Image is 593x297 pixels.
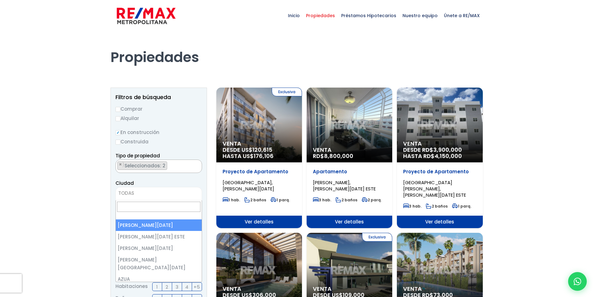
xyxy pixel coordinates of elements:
[116,160,119,173] textarea: Search
[195,161,199,168] button: Remove all items
[338,6,399,25] span: Préstamos Hipotecarios
[166,283,168,291] span: 2
[223,197,240,203] span: 1 hab.
[176,283,178,291] span: 3
[115,105,202,113] label: Comprar
[452,204,471,209] span: 1 parq.
[223,286,296,292] span: Venta
[324,152,353,160] span: 8,800,000
[223,179,274,192] span: [GEOGRAPHIC_DATA], [PERSON_NAME][DATE]
[195,162,198,167] span: ×
[403,141,476,147] span: Venta
[313,197,331,203] span: 3 hab.
[244,197,266,203] span: 2 baños
[313,152,353,160] span: RD$
[117,202,200,212] input: Search
[403,204,421,209] span: 3 hab.
[303,6,338,25] span: Propiedades
[111,31,483,66] h1: Propiedades
[116,273,202,285] li: AZUA
[194,283,200,291] span: +5
[307,88,392,228] a: Venta RD$8,800,000 Apartamento [PERSON_NAME], [PERSON_NAME][DATE] ESTE 3 hab. 2 baños 2 parq. Ver...
[115,152,160,159] span: Tipo de propiedad
[156,283,158,291] span: 1
[399,6,441,25] span: Nuestro equipo
[336,197,357,203] span: 2 baños
[223,169,296,175] p: Proyecto de Apartamento
[119,162,122,167] span: ×
[115,94,202,100] h2: Filtros de búsqueda
[426,204,448,209] span: 2 baños
[115,180,134,186] span: Ciudad
[118,162,124,167] button: Remove item
[223,153,296,159] span: HASTA US$
[252,146,272,154] span: 120,615
[313,286,386,292] span: Venta
[116,231,202,242] li: [PERSON_NAME][DATE] ESTE
[116,189,202,198] span: TODAS
[313,169,386,175] p: Apartamento
[362,233,392,242] span: Exclusiva
[441,6,483,25] span: Únete a RE/MAX
[403,179,466,198] span: [GEOGRAPHIC_DATA][PERSON_NAME], [PERSON_NAME][DATE] ESTE
[116,254,202,273] li: [PERSON_NAME][GEOGRAPHIC_DATA][DATE]
[223,141,296,147] span: Venta
[272,88,302,96] span: Exclusiva
[403,169,476,175] p: Proyecto de Apartamento
[115,282,148,291] span: Habitaciones
[115,107,120,112] input: Comprar
[115,128,202,136] label: En construcción
[397,216,482,228] span: Ver detalles
[307,216,392,228] span: Ver detalles
[403,147,476,159] span: DESDE RD$
[115,140,120,145] input: Construida
[216,88,302,228] a: Exclusiva Venta DESDE US$120,615 HASTA US$176,106 Proyecto de Apartamento [GEOGRAPHIC_DATA], [PER...
[216,216,302,228] span: Ver detalles
[117,161,167,170] li: APARTAMENTO
[397,88,482,228] a: Venta DESDE RD$3,900,000 HASTA RD$4,150,000 Proyecto de Apartamento [GEOGRAPHIC_DATA][PERSON_NAME...
[313,147,386,153] span: Venta
[116,219,202,231] li: [PERSON_NAME][DATE]
[223,147,296,159] span: DESDE US$
[433,146,462,154] span: 3,900,000
[115,116,120,121] input: Alquilar
[116,242,202,254] li: [PERSON_NAME][DATE]
[435,152,462,160] span: 4,150,000
[185,283,188,291] span: 4
[362,197,382,203] span: 2 parq.
[117,7,176,25] img: remax-metropolitana-logo
[115,138,202,146] label: Construida
[115,114,202,122] label: Alquilar
[115,130,120,135] input: En construcción
[285,6,303,25] span: Inicio
[115,187,202,200] span: TODAS
[403,286,476,292] span: Venta
[313,179,376,192] span: [PERSON_NAME], [PERSON_NAME][DATE] ESTE
[118,190,134,196] span: TODAS
[254,152,274,160] span: 176,106
[124,162,167,169] span: Seleccionados: 2
[403,153,476,159] span: HASTA RD$
[271,197,290,203] span: 1 parq.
